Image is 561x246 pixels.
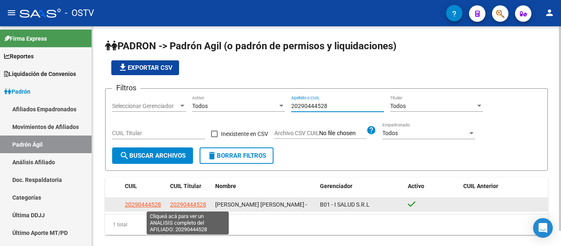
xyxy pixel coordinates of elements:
[111,60,179,75] button: Exportar CSV
[120,151,129,161] mat-icon: search
[4,52,34,61] span: Reportes
[112,147,193,164] button: Buscar Archivos
[317,177,405,195] datatable-header-cell: Gerenciador
[320,183,352,189] span: Gerenciador
[192,103,208,109] span: Todos
[170,183,201,189] span: CUIL Titular
[112,103,179,110] span: Seleccionar Gerenciador
[408,183,424,189] span: Activo
[460,177,548,195] datatable-header-cell: CUIL Anterior
[7,8,16,18] mat-icon: menu
[366,125,376,135] mat-icon: help
[4,34,47,43] span: Firma Express
[4,87,30,96] span: Padrón
[207,152,266,159] span: Borrar Filtros
[105,214,548,235] div: 1 total
[320,201,370,208] span: B01 - I SALUD S.R.L
[122,177,167,195] datatable-header-cell: CUIL
[545,8,554,18] mat-icon: person
[215,201,307,208] span: [PERSON_NAME] [PERSON_NAME] -
[405,177,460,195] datatable-header-cell: Activo
[382,130,398,136] span: Todos
[390,103,406,109] span: Todos
[4,69,76,78] span: Liquidación de Convenios
[212,177,317,195] datatable-header-cell: Nombre
[221,129,268,139] span: Inexistente en CSV
[207,151,217,161] mat-icon: delete
[118,62,128,72] mat-icon: file_download
[319,130,366,137] input: Archivo CSV CUIL
[125,201,161,208] span: 20290444528
[200,147,274,164] button: Borrar Filtros
[118,64,172,71] span: Exportar CSV
[533,218,553,238] div: Open Intercom Messenger
[274,130,319,136] span: Archivo CSV CUIL
[215,183,236,189] span: Nombre
[125,183,137,189] span: CUIL
[65,4,94,22] span: - OSTV
[120,152,186,159] span: Buscar Archivos
[112,82,140,94] h3: Filtros
[167,177,212,195] datatable-header-cell: CUIL Titular
[105,40,396,52] span: PADRON -> Padrón Agil (o padrón de permisos y liquidaciones)
[463,183,498,189] span: CUIL Anterior
[170,201,206,208] span: 20290444528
